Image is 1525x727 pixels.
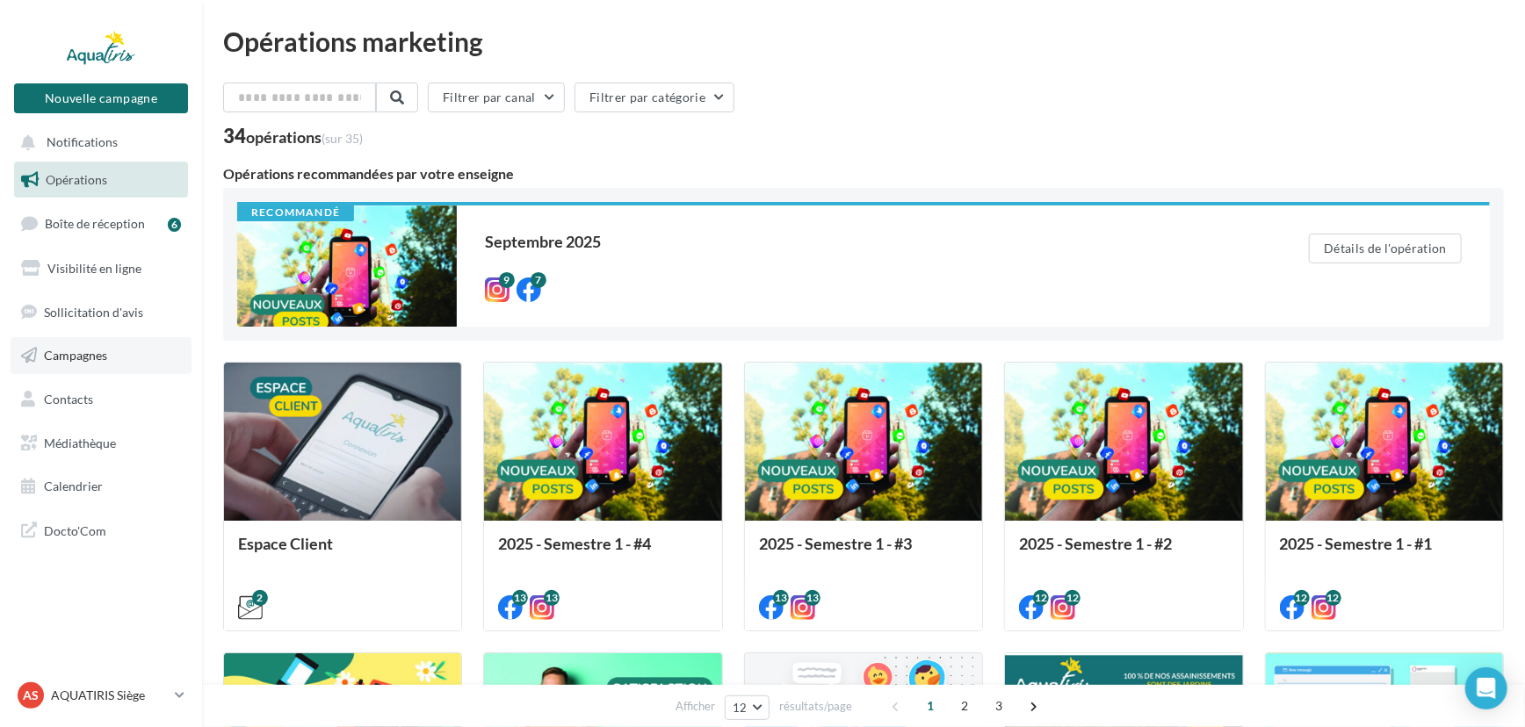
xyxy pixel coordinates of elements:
span: Campagnes [44,348,107,363]
div: 13 [512,590,528,606]
div: 12 [1065,590,1081,606]
div: Espace Client [238,535,447,570]
span: 12 [733,701,748,715]
a: Visibilité en ligne [11,250,192,287]
span: Sollicitation d'avis [44,304,143,319]
div: 2025 - Semestre 1 - #1 [1280,535,1489,570]
button: 12 [725,695,770,720]
div: Recommandé [237,205,354,221]
div: 2025 - Semestre 1 - #3 [759,535,968,570]
div: 12 [1326,590,1341,606]
span: 2 [951,692,979,720]
div: Septembre 2025 [485,234,1239,249]
span: Contacts [44,392,93,407]
span: 3 [986,692,1014,720]
span: Médiathèque [44,435,116,450]
a: Contacts [11,381,192,418]
a: Calendrier [11,468,192,505]
div: 13 [544,590,560,606]
div: 2025 - Semestre 1 - #2 [1019,535,1228,570]
div: Opérations recommandées par votre enseigne [223,167,1504,181]
div: Open Intercom Messenger [1465,667,1507,709]
button: Filtrer par canal [428,83,565,112]
div: opérations [246,129,363,145]
span: Calendrier [44,479,103,493]
span: (sur 35) [322,131,363,146]
div: Opérations marketing [223,28,1504,54]
a: Sollicitation d'avis [11,294,192,331]
a: Boîte de réception6 [11,205,192,242]
span: Notifications [47,135,118,150]
span: Docto'Com [44,519,106,542]
span: Visibilité en ligne [47,261,141,276]
a: Médiathèque [11,425,192,462]
div: 7 [531,272,546,288]
span: Opérations [46,172,107,187]
span: résultats/page [779,698,852,715]
div: 9 [499,272,515,288]
div: 12 [1033,590,1049,606]
a: Docto'Com [11,512,192,549]
div: 34 [223,126,363,146]
div: 2025 - Semestre 1 - #4 [498,535,707,570]
button: Détails de l'opération [1309,234,1462,263]
div: 2 [252,590,268,606]
a: Opérations [11,162,192,198]
span: 1 [917,692,945,720]
button: Filtrer par catégorie [575,83,734,112]
button: Nouvelle campagne [14,83,188,113]
a: Campagnes [11,337,192,374]
div: 13 [773,590,789,606]
span: AS [23,687,39,704]
span: Boîte de réception [45,216,145,231]
div: 13 [805,590,820,606]
p: AQUATIRIS Siège [51,687,168,704]
div: 12 [1294,590,1310,606]
a: AS AQUATIRIS Siège [14,679,188,712]
span: Afficher [676,698,715,715]
div: 6 [168,218,181,232]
